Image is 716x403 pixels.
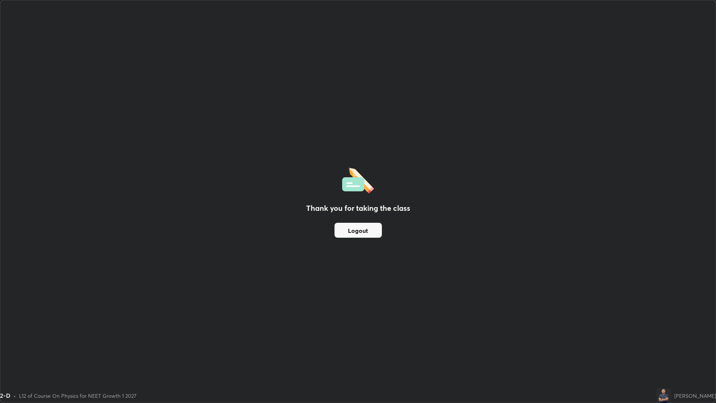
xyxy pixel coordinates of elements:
div: • [13,392,16,400]
div: [PERSON_NAME] [674,392,716,400]
div: L12 of Course On Physics for NEET Growth 1 2027 [19,392,136,400]
img: offlineFeedback.1438e8b3.svg [342,165,374,194]
h2: Thank you for taking the class [306,203,410,214]
img: 1e098d1157dd41aeaa8d1c427e49ddca.png [656,388,671,403]
button: Logout [335,223,382,238]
